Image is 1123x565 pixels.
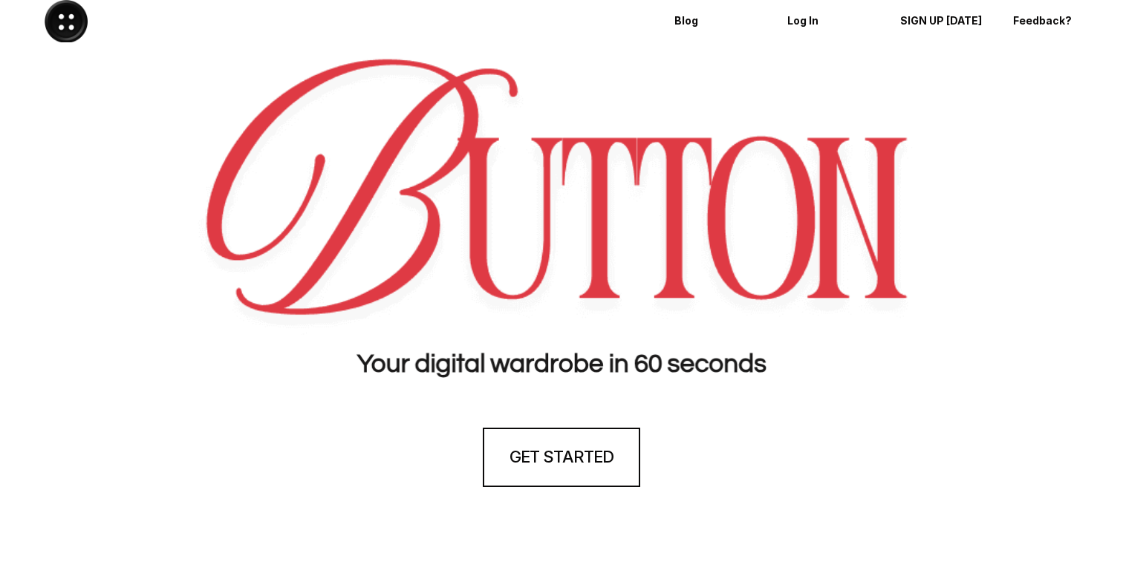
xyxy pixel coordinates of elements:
a: Log In [777,2,882,41]
p: SIGN UP [DATE] [900,15,985,27]
p: Feedback? [1013,15,1098,27]
p: Blog [674,15,759,27]
a: Feedback? [1003,2,1108,41]
a: GET STARTED [483,428,640,487]
a: SIGN UP [DATE] [890,2,995,41]
p: Log In [787,15,872,27]
h4: GET STARTED [510,445,613,468]
a: Blog [664,2,769,41]
strong: Your digital wardrobe in 60 seconds [357,350,766,377]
